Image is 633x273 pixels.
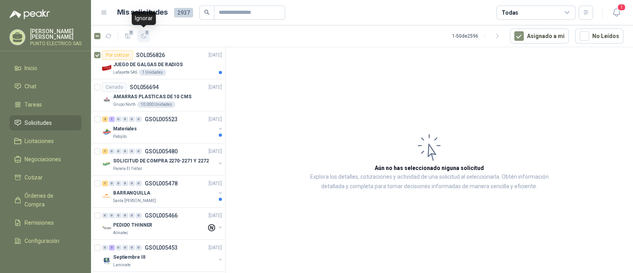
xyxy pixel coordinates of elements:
span: 2937 [174,8,193,17]
div: 0 [136,181,142,186]
div: 0 [129,213,135,218]
a: Chat [9,79,81,94]
span: 1 [144,29,150,36]
a: Manuales y ayuda [9,252,81,267]
span: Solicitudes [25,118,52,127]
p: Septiembre III [113,254,146,261]
span: Configuración [25,237,59,245]
div: 0 [109,149,115,154]
span: Tareas [25,100,42,109]
img: Company Logo [102,159,112,169]
p: GSOL005480 [145,149,178,154]
h1: Mis solicitudes [117,7,168,18]
img: Company Logo [102,256,112,265]
div: Todas [502,8,518,17]
p: [DATE] [208,52,222,59]
a: Licitaciones [9,134,81,149]
p: GSOL005466 [145,213,178,218]
div: 0 [109,181,115,186]
a: Configuración [9,233,81,248]
img: Company Logo [102,95,112,105]
span: Negociaciones [25,155,61,164]
a: Tareas [9,97,81,112]
div: Cerrado [102,82,127,92]
div: 1 [109,116,115,122]
p: SOL056694 [130,84,159,90]
p: [PERSON_NAME] [PERSON_NAME] [30,29,81,40]
p: SOL056826 [136,52,165,58]
p: BARRANQUILLA [113,189,150,197]
div: 0 [122,181,128,186]
p: [DATE] [208,116,222,123]
a: 0 3 0 0 0 0 GSOL005453[DATE] Company LogoSeptiembre IIILaminate [102,243,224,268]
img: Company Logo [102,127,112,137]
div: 0 [102,213,108,218]
div: 1 [102,149,108,154]
button: No Leídos [575,29,624,44]
div: 0 [116,149,121,154]
p: [DATE] [208,244,222,252]
p: Almatec [113,230,128,236]
img: Logo peakr [9,10,50,19]
div: 0 [116,181,121,186]
h3: Aún no has seleccionado niguna solicitud [375,164,484,172]
div: Por cotizar [102,50,133,60]
span: Órdenes de Compra [25,191,74,209]
p: Patojito [113,134,127,140]
a: Inicio [9,61,81,76]
p: SOLICITUD DE COMPRA 2270-2271 Y 2272 [113,157,209,165]
a: Cotizar [9,170,81,185]
div: 0 [109,213,115,218]
div: 0 [136,213,142,218]
div: 0 [122,213,128,218]
p: Grupo North [113,101,136,108]
p: Lafayette SAS [113,69,137,76]
span: Remisiones [25,218,54,227]
p: PUNTO ELECTRICO SAS [30,41,81,46]
div: 0 [129,116,135,122]
div: 0 [129,181,135,186]
span: Licitaciones [25,137,54,145]
a: 1 0 0 0 0 0 GSOL005478[DATE] Company LogoBARRANQUILLASanta [PERSON_NAME] [102,179,224,204]
div: 3 [109,245,115,250]
button: Asignado a mi [510,29,569,44]
p: [DATE] [208,148,222,155]
p: AMARRAS PLASTICAS DE 10 CMS [113,93,191,101]
div: 1 Unidades [139,69,166,76]
p: Materiales [113,125,137,133]
div: 0 [122,245,128,250]
div: 0 [116,116,121,122]
div: 0 [122,116,128,122]
div: Ignorar [132,11,156,25]
a: 2 1 0 0 0 0 GSOL005523[DATE] Company LogoMaterialesPatojito [102,115,224,140]
div: 0 [116,213,121,218]
span: Chat [25,82,36,91]
p: Laminate [113,262,131,268]
p: Santa [PERSON_NAME] [113,198,156,204]
img: Company Logo [102,63,112,73]
p: [DATE] [208,84,222,91]
div: 10.000 Unidades [137,101,175,108]
p: Explora los detalles, cotizaciones y actividad de una solicitud al seleccionarla. Obtén informaci... [305,172,554,191]
a: Por cotizarSOL056826[DATE] Company LogoJUEGO DE GALGAS DE RADIOSLafayette SAS1 Unidades [91,47,225,79]
a: Órdenes de Compra [9,188,81,212]
img: Company Logo [102,223,112,233]
div: 0 [129,245,135,250]
p: PEDIDO THINNER [113,221,152,229]
span: search [204,10,210,15]
div: 0 [136,149,142,154]
a: Negociaciones [9,152,81,167]
span: Cotizar [25,173,43,182]
p: GSOL005478 [145,181,178,186]
div: 0 [116,245,121,250]
button: 1 [137,30,150,42]
span: 1 [129,29,134,36]
a: Solicitudes [9,115,81,130]
span: Inicio [25,64,37,73]
a: 0 0 0 0 0 0 GSOL005466[DATE] Company LogoPEDIDO THINNERAlmatec [102,211,224,236]
p: Panela El Trébol [113,166,142,172]
button: 1 [609,6,624,20]
p: JUEGO DE GALGAS DE RADIOS [113,61,183,69]
p: GSOL005453 [145,245,178,250]
img: Company Logo [102,191,112,201]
